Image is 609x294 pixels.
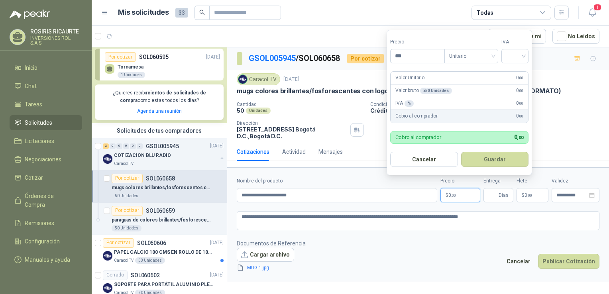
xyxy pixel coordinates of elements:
p: Crédito 60 días [370,107,606,114]
button: 1 [585,6,599,20]
span: 0 [516,87,523,94]
span: 1 [593,4,602,11]
div: Cerrado [103,270,128,280]
div: Por cotizar [112,206,143,216]
span: Inicio [25,63,37,72]
p: PAPEL CALCIO 100 CMS EN ROLLO DE 100 GR [114,249,213,256]
span: Chat [25,82,37,90]
p: Cantidad [237,102,364,107]
a: Cotizar [10,170,82,185]
span: Días [499,188,509,202]
a: Chat [10,78,82,94]
span: 0 [514,134,523,140]
p: mugs colores brillantes/fosforescentes con logo a una tinta.(ADJUNTAR COTIZACION EN SU FORMATO) [237,87,561,95]
span: ,00 [519,101,523,106]
p: / SOL060658 [249,52,341,65]
span: 33 [175,8,188,18]
div: 0 [116,143,122,149]
span: 0 [516,112,523,120]
a: Inicio [10,60,82,75]
span: 0 [516,74,523,82]
span: ,00 [519,88,523,93]
div: Actividad [282,147,306,156]
a: Solicitudes [10,115,82,130]
img: Company Logo [103,251,112,261]
span: ,00 [519,114,523,118]
p: Caracol TV [114,161,134,167]
button: Publicar Cotización [538,254,599,269]
button: No Leídos [552,29,599,44]
div: 1 Unidades [118,72,145,78]
div: 50 Unidades [112,225,141,231]
div: x 50 Unidades [420,88,452,94]
span: Cotizar [25,173,43,182]
div: Por cotizar [103,238,134,248]
p: Valor bruto [395,87,452,94]
b: cientos de solicitudes de compra [120,90,206,103]
div: Cotizaciones [237,147,269,156]
span: Licitaciones [25,137,54,145]
button: Asignado a mi [488,29,546,44]
div: 50 Unidades [112,193,141,199]
p: Tornamesa [118,64,145,70]
img: Company Logo [103,283,112,293]
span: 0 [525,193,532,198]
span: ,00 [517,135,523,140]
p: SOL060595 [139,53,169,61]
label: Nombre del producto [237,177,437,185]
label: Flete [517,177,548,185]
p: SOPORTE PARA PORTÁTIL ALUMINIO PLEGABLE VTA [114,281,213,288]
a: Por cotizarSOL060595[DATE] Tornamesa1 Unidades [95,49,224,80]
a: Licitaciones [10,133,82,149]
div: Por cotizar [347,54,384,63]
span: Manuales y ayuda [25,255,70,264]
p: Cobro al comprador [395,135,441,140]
p: [DATE] [206,53,220,61]
p: GSOL005945 [146,143,179,149]
label: Precio [390,38,444,46]
p: Caracol TV [114,257,134,264]
a: Configuración [10,234,82,249]
span: Solicitudes [25,118,52,127]
p: $ 0,00 [517,188,548,202]
a: GSOL005945 [249,53,296,63]
a: Tareas [10,97,82,112]
label: IVA [501,38,528,46]
a: 2 0 0 0 0 0 GSOL005945[DATE] Company LogoCOTIZACION BLU RADIOCaracol TV [103,141,225,167]
div: Caracol TV [237,73,280,85]
a: Por cotizarSOL060658mugs colores brillantes/fosforescentes con logo a una tinta.(ADJUNTAR COTIZAC... [92,171,227,203]
div: Unidades [246,108,271,114]
span: search [199,10,205,15]
p: [DATE] [210,271,224,279]
button: Cargar archivo [237,248,294,262]
span: ,00 [527,193,532,198]
div: 0 [130,143,136,149]
span: 0 [516,100,523,107]
div: 38 Unidades [135,257,165,264]
div: 0 [110,143,116,149]
a: MUG 1.jpg [244,264,297,272]
p: ¿Quieres recibir como estas todos los días? [100,89,219,104]
label: Validez [552,177,599,185]
div: Solicitudes de tus compradores [92,123,227,138]
p: Valor Unitario [395,74,424,82]
span: Tareas [25,100,42,109]
span: Remisiones [25,219,54,227]
p: SOL060659 [146,208,175,214]
p: mugs colores brillantes/fosforescentes con logo a una tinta.(ADJUNTAR COTIZACION EN SU FORMATO) [112,184,211,192]
span: Unitario [449,50,493,62]
p: Condición de pago [370,102,606,107]
img: Company Logo [103,154,112,164]
button: Cancelar [390,152,458,167]
img: Company Logo [238,75,247,84]
a: Manuales y ayuda [10,252,82,267]
p: IVA [395,100,414,107]
a: Por cotizarSOL060659paraguas de colores brillantes/fosforescentes con 2 logos a una tinta.(ADJUNT... [92,203,227,235]
img: Logo peakr [10,10,50,19]
p: SOL060606 [137,240,166,246]
a: Por cotizarSOL060606[DATE] Company LogoPAPEL CALCIO 100 CMS EN ROLLO DE 100 GRCaracol TV38 Unidades [92,235,227,267]
p: 50 [237,107,244,114]
button: Cancelar [502,254,535,269]
a: Remisiones [10,216,82,231]
span: 0 [448,193,456,198]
